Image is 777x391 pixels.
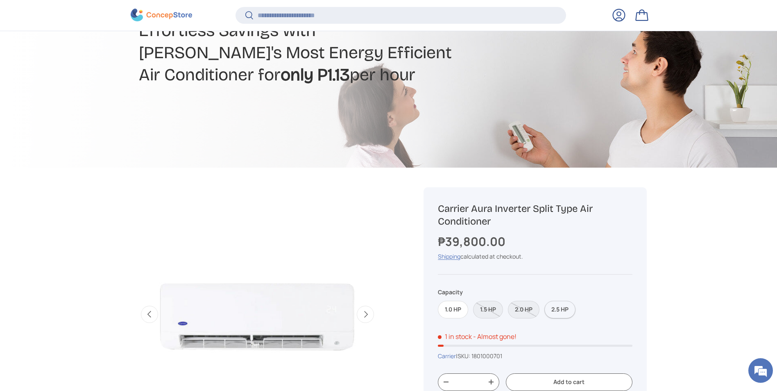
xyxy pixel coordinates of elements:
[438,202,632,228] h1: Carrier Aura Inverter Split Type Air Conditioner
[438,252,632,261] div: calculated at checkout.
[281,64,350,85] strong: only P1.13
[438,252,460,260] a: Shipping
[473,301,503,318] label: Sold out
[131,9,192,22] img: ConcepStore
[508,301,539,318] label: Sold out
[438,332,472,341] span: 1 in stock
[438,287,463,296] legend: Capacity
[473,332,516,341] p: - Almost gone!
[458,352,470,360] span: SKU:
[139,20,453,86] h2: Effortless Savings with [PERSON_NAME]'s Most Energy Efficient Air Conditioner for per hour
[438,233,507,250] strong: ₱39,800.00
[471,352,502,360] span: 1801000701
[506,373,632,391] button: Add to cart
[438,352,456,360] a: Carrier
[456,352,502,360] span: |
